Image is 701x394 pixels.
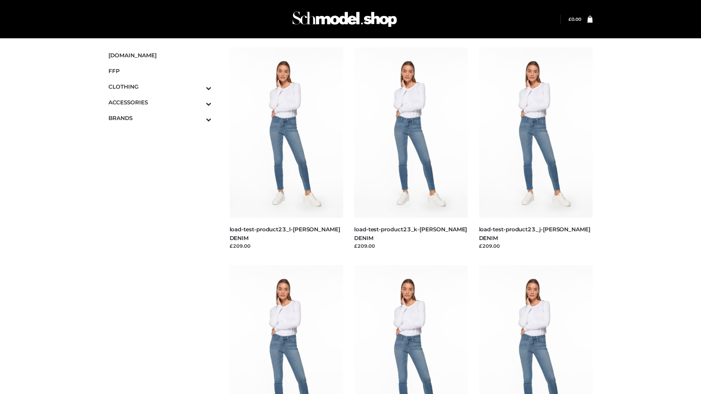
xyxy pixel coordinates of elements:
a: ACCESSORIESToggle Submenu [108,94,211,110]
a: £0.00 [568,16,581,22]
span: [DOMAIN_NAME] [108,51,211,59]
a: FFP [108,63,211,79]
a: CLOTHINGToggle Submenu [108,79,211,94]
button: Toggle Submenu [186,79,211,94]
a: [DOMAIN_NAME] [108,47,211,63]
div: £209.00 [354,242,468,250]
span: BRANDS [108,114,211,122]
a: load-test-product23_k-[PERSON_NAME] DENIM [354,226,467,241]
span: £ [568,16,571,22]
a: BRANDSToggle Submenu [108,110,211,126]
img: Schmodel Admin 964 [290,5,399,34]
button: Toggle Submenu [186,94,211,110]
span: CLOTHING [108,82,211,91]
a: load-test-product23_l-[PERSON_NAME] DENIM [230,226,340,241]
div: £209.00 [230,242,344,250]
bdi: 0.00 [568,16,581,22]
span: ACCESSORIES [108,98,211,107]
div: £209.00 [479,242,593,250]
a: load-test-product23_j-[PERSON_NAME] DENIM [479,226,590,241]
span: FFP [108,67,211,75]
button: Toggle Submenu [186,110,211,126]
